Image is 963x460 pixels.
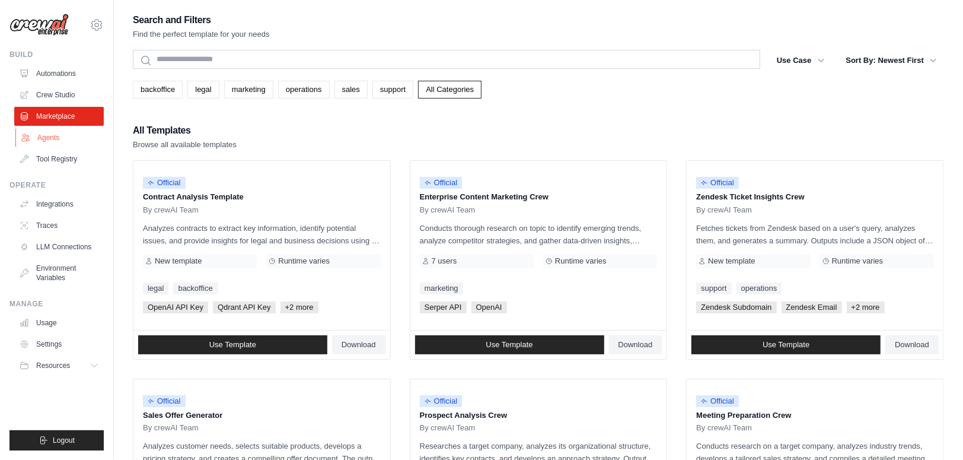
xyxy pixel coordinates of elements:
p: Conducts thorough research on topic to identify emerging trends, analyze competitor strategies, a... [420,222,658,247]
a: operations [736,283,782,294]
span: Zendesk Email [782,302,842,313]
a: Automations [14,64,104,83]
span: Official [143,177,186,189]
a: operations [278,81,330,99]
p: Contract Analysis Template [143,191,381,203]
div: Operate [9,180,104,190]
a: Agents [15,128,105,147]
a: Settings [14,335,104,354]
span: Logout [53,436,75,445]
a: Download [332,335,385,354]
a: Use Template [415,335,604,354]
span: Zendesk Subdomain [696,302,776,313]
span: Official [143,395,186,407]
span: +2 more [847,302,885,313]
a: Marketplace [14,107,104,126]
a: Environment Variables [14,259,104,287]
a: Use Template [691,335,881,354]
p: Analyzes contracts to extract key information, identify potential issues, and provide insights fo... [143,222,381,247]
p: Enterprise Content Marketing Crew [420,191,658,203]
span: Official [696,395,739,407]
p: Meeting Preparation Crew [696,410,934,421]
p: Fetches tickets from Zendesk based on a user's query, analyzes them, and generates a summary. Out... [696,222,934,247]
span: Use Template [486,340,532,350]
span: Download [618,340,653,350]
p: Sales Offer Generator [143,410,381,421]
span: Official [420,177,463,189]
button: Resources [14,356,104,375]
span: By crewAI Team [143,205,199,215]
a: Crew Studio [14,85,104,104]
span: Download [895,340,929,350]
a: Traces [14,216,104,235]
span: +2 more [280,302,318,313]
h2: All Templates [133,122,237,139]
span: By crewAI Team [420,423,476,433]
a: legal [187,81,219,99]
a: Usage [14,313,104,332]
p: Prospect Analysis Crew [420,410,658,421]
div: Build [9,50,104,59]
span: Resources [36,361,70,370]
a: support [696,283,731,294]
span: Runtime varies [555,256,607,266]
a: LLM Connections [14,237,104,256]
span: Download [342,340,376,350]
span: Use Template [763,340,809,350]
a: sales [334,81,368,99]
a: backoffice [133,81,183,99]
span: By crewAI Team [696,205,752,215]
a: legal [143,283,168,294]
a: support [372,81,413,99]
span: Runtime varies [832,256,884,266]
a: marketing [420,283,463,294]
span: Serper API [420,302,467,313]
a: Download [609,335,662,354]
a: marketing [224,81,273,99]
a: All Categories [418,81,481,99]
p: Zendesk Ticket Insights Crew [696,191,934,203]
a: Tool Registry [14,150,104,169]
a: Download [885,335,939,354]
span: New template [708,256,755,266]
span: Official [420,395,463,407]
span: OpenAI [471,302,507,313]
div: Manage [9,299,104,309]
span: By crewAI Team [420,205,476,215]
span: OpenAI API Key [143,302,208,313]
button: Use Case [770,50,832,71]
a: Integrations [14,195,104,214]
span: By crewAI Team [696,423,752,433]
p: Browse all available templates [133,139,237,151]
img: Logo [9,14,69,36]
span: Qdrant API Key [213,302,276,313]
button: Logout [9,430,104,451]
a: Use Template [138,335,327,354]
span: By crewAI Team [143,423,199,433]
a: backoffice [173,283,217,294]
span: New template [155,256,202,266]
button: Sort By: Newest First [839,50,944,71]
p: Find the perfect template for your needs [133,28,270,40]
span: 7 users [432,256,457,266]
span: Official [696,177,739,189]
h2: Search and Filters [133,12,270,28]
span: Runtime varies [278,256,330,266]
span: Use Template [209,340,256,350]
